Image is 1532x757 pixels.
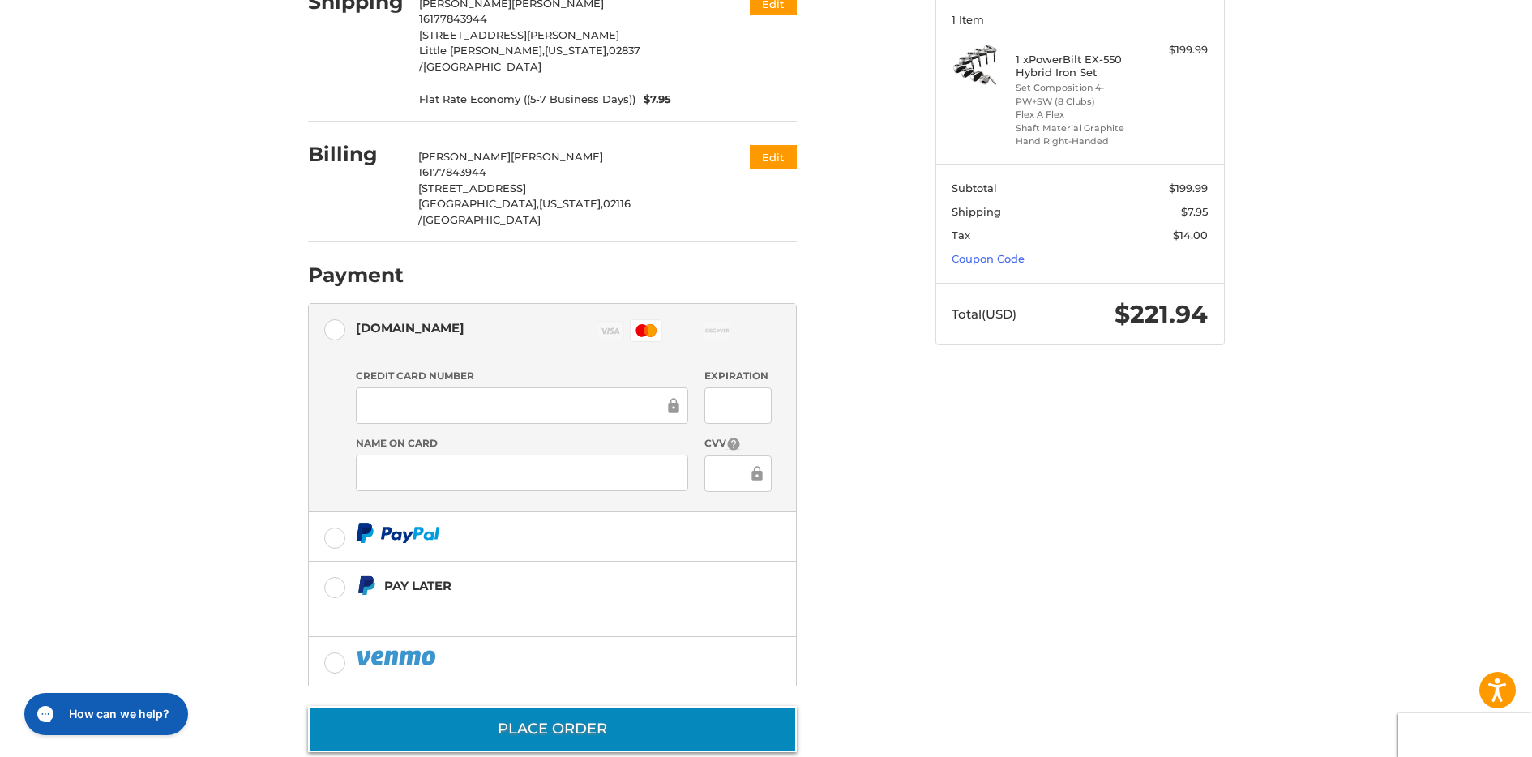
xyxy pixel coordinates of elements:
img: PayPal icon [356,648,439,668]
button: Place Order [308,706,797,752]
span: Shipping [952,205,1001,218]
img: PayPal icon [356,523,440,543]
span: $7.95 [635,92,671,108]
span: 02116 / [418,197,631,226]
iframe: PayPal Message 3 [356,603,695,617]
img: Pay Later icon [356,575,376,596]
label: Expiration [704,369,772,383]
span: [GEOGRAPHIC_DATA] [422,213,541,226]
span: [PERSON_NAME] [511,150,603,163]
button: Edit [750,145,797,169]
li: Flex A Flex [1016,108,1140,122]
span: Flat Rate Economy ((5-7 Business Days)) [419,92,635,108]
span: 16177843944 [419,12,487,25]
span: Total (USD) [952,306,1016,322]
span: Little [PERSON_NAME], [419,44,545,57]
li: Set Composition 4-PW+SW (8 Clubs) [1016,81,1140,108]
div: [DOMAIN_NAME] [356,314,464,341]
li: Shaft Material Graphite [1016,122,1140,135]
span: [STREET_ADDRESS] [418,182,526,195]
span: Subtotal [952,182,997,195]
span: [US_STATE], [545,44,609,57]
span: [STREET_ADDRESS][PERSON_NAME] [419,28,619,41]
span: $7.95 [1181,205,1208,218]
span: Tax [952,229,970,242]
span: 16177843944 [418,165,486,178]
div: $199.99 [1144,42,1208,58]
iframe: To enrich screen reader interactions, please activate Accessibility in Grammarly extension settings [367,396,665,415]
span: [US_STATE], [539,197,603,210]
label: Name on Card [356,436,688,451]
span: $221.94 [1115,299,1208,329]
span: $14.00 [1173,229,1208,242]
span: 02837 / [419,44,640,73]
label: CVV [704,436,772,451]
span: [GEOGRAPHIC_DATA] [423,60,541,73]
span: $199.99 [1169,182,1208,195]
iframe: Gorgias live chat messenger [16,687,193,741]
span: [GEOGRAPHIC_DATA], [418,197,539,210]
label: Credit Card Number [356,369,688,383]
li: Hand Right-Handed [1016,135,1140,148]
h3: 1 Item [952,13,1208,26]
span: [PERSON_NAME] [418,150,511,163]
a: Coupon Code [952,252,1025,265]
iframe: Google Customer Reviews [1398,713,1532,757]
h4: 1 x PowerBilt EX-550 Hybrid Iron Set [1016,53,1140,79]
h2: Billing [308,142,403,167]
h2: Payment [308,263,404,288]
div: Pay Later [384,572,695,599]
